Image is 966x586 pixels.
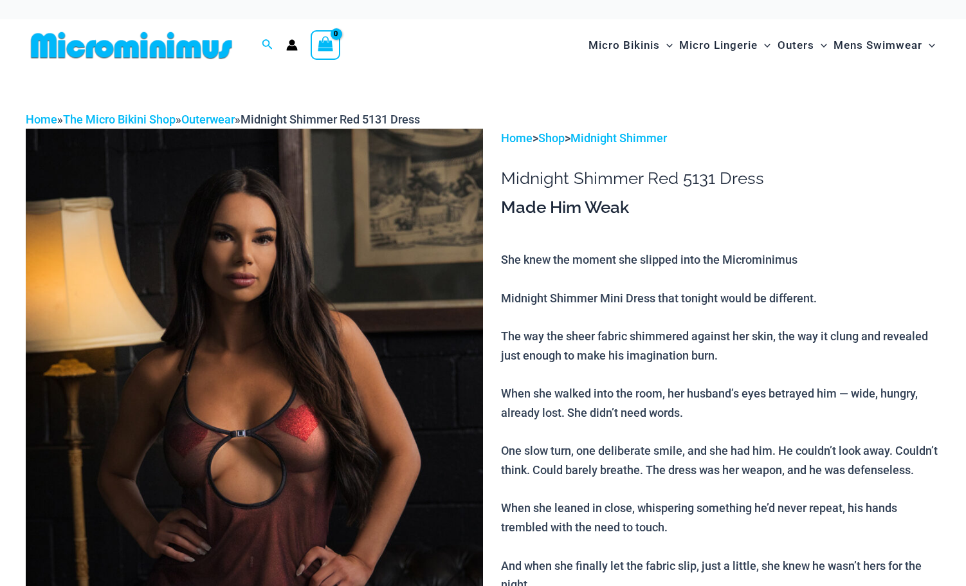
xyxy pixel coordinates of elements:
span: Micro Lingerie [679,29,758,62]
span: Menu Toggle [660,29,673,62]
a: Home [501,131,533,145]
nav: Site Navigation [583,24,940,67]
span: Midnight Shimmer Red 5131 Dress [241,113,420,126]
span: Menu Toggle [814,29,827,62]
a: Midnight Shimmer [570,131,667,145]
a: Micro LingerieMenu ToggleMenu Toggle [676,26,774,65]
p: > > [501,129,940,148]
img: MM SHOP LOGO FLAT [26,31,237,60]
h1: Midnight Shimmer Red 5131 Dress [501,169,940,188]
a: Home [26,113,57,126]
span: » » » [26,113,420,126]
a: Shop [538,131,565,145]
a: The Micro Bikini Shop [63,113,176,126]
span: Micro Bikinis [588,29,660,62]
span: Menu Toggle [758,29,770,62]
a: View Shopping Cart, empty [311,30,340,60]
span: Mens Swimwear [834,29,922,62]
a: OutersMenu ToggleMenu Toggle [774,26,830,65]
a: Search icon link [262,37,273,53]
a: Account icon link [286,39,298,51]
span: Menu Toggle [922,29,935,62]
span: Outers [778,29,814,62]
h3: Made Him Weak [501,197,940,219]
a: Outerwear [181,113,235,126]
a: Mens SwimwearMenu ToggleMenu Toggle [830,26,938,65]
a: Micro BikinisMenu ToggleMenu Toggle [585,26,676,65]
